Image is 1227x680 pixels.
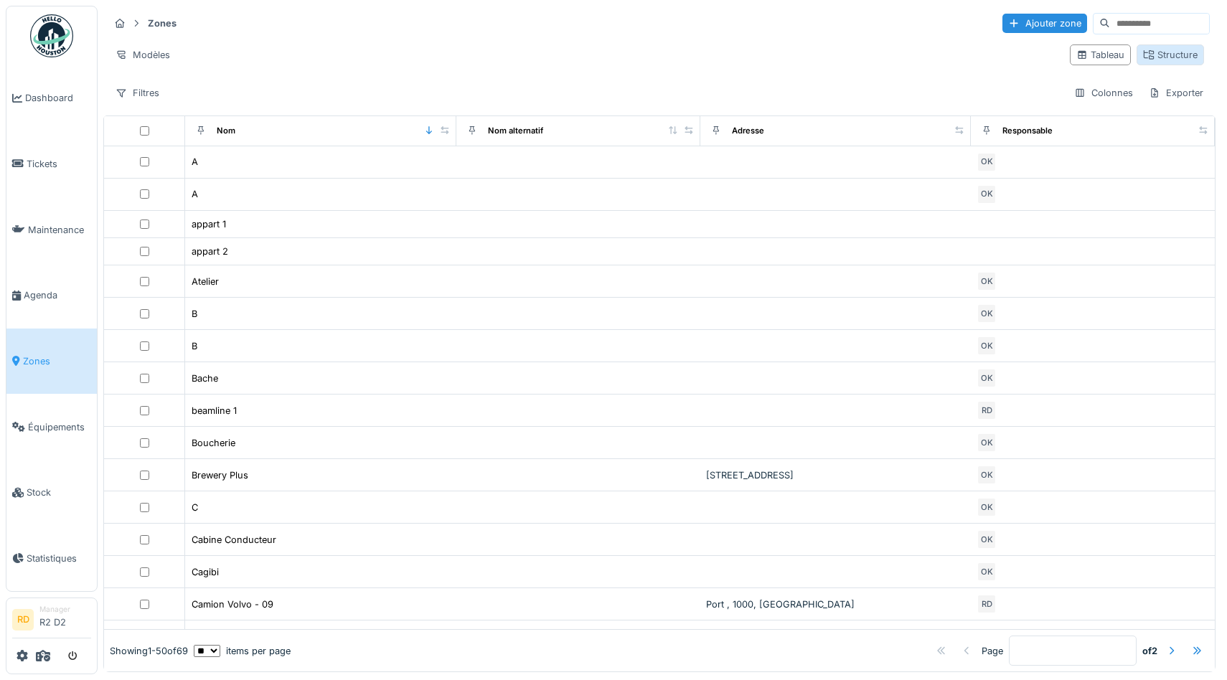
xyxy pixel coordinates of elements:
[12,609,34,631] li: RD
[6,460,97,526] a: Stock
[39,604,91,635] li: R2 D2
[192,275,219,288] div: Atelier
[6,394,97,460] a: Équipements
[192,217,226,231] div: appart 1
[109,82,166,103] div: Filtres
[142,16,182,30] strong: Zones
[1076,48,1124,62] div: Tableau
[6,197,97,263] a: Maintenance
[6,65,97,131] a: Dashboard
[23,354,91,368] span: Zones
[192,436,235,450] div: Boucherie
[192,598,273,611] div: Camion Volvo - 09
[977,303,997,324] div: OK
[217,125,235,137] div: Nom
[27,486,91,499] span: Stock
[977,152,997,172] div: OK
[109,44,177,65] div: Modèles
[6,263,97,329] a: Agenda
[192,187,198,201] div: A
[192,339,197,353] div: B
[192,565,219,579] div: Cagibi
[25,91,91,105] span: Dashboard
[192,627,249,641] div: cave appart 1
[28,223,91,237] span: Maintenance
[1143,48,1198,62] div: Structure
[6,526,97,592] a: Statistiques
[110,643,188,657] div: Showing 1 - 50 of 69
[977,271,997,291] div: OK
[192,155,198,169] div: A
[27,552,91,565] span: Statistiques
[194,643,291,657] div: items per page
[977,594,997,614] div: RD
[192,468,248,482] div: Brewery Plus
[732,125,764,137] div: Adresse
[39,604,91,615] div: Manager
[982,643,1003,657] div: Page
[192,307,197,321] div: B
[28,420,91,434] span: Équipements
[30,14,73,57] img: Badge_color-CXgf-gQk.svg
[977,368,997,388] div: OK
[1002,125,1053,137] div: Responsable
[1068,82,1139,103] div: Colonnes
[6,329,97,395] a: Zones
[192,404,237,417] div: beamline 1
[977,400,997,420] div: RD
[12,604,91,638] a: RD ManagerR2 D2
[977,336,997,356] div: OK
[1142,643,1157,657] strong: of 2
[1142,82,1210,103] div: Exporter
[6,131,97,197] a: Tickets
[977,184,997,204] div: OK
[977,497,997,517] div: OK
[1002,14,1087,33] div: Ajouter zone
[977,433,997,453] div: OK
[192,245,228,258] div: appart 2
[977,529,997,549] div: OK
[192,501,198,514] div: C
[192,372,218,385] div: Bache
[192,533,276,547] div: Cabine Conducteur
[488,125,543,137] div: Nom alternatif
[706,598,966,611] div: Port , 1000, [GEOGRAPHIC_DATA]
[977,465,997,485] div: OK
[977,562,997,582] div: OK
[24,288,91,302] span: Agenda
[706,468,966,482] div: [STREET_ADDRESS]
[27,157,91,171] span: Tickets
